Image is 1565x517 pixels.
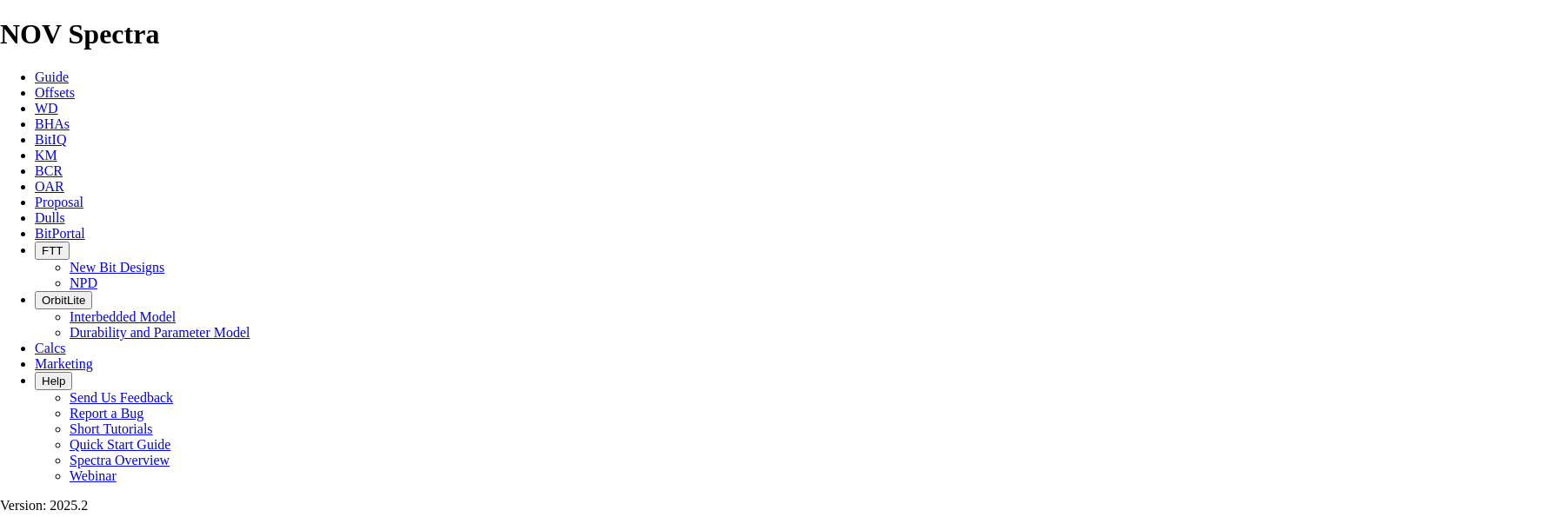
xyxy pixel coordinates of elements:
a: Interbedded Model [70,309,176,324]
a: BitPortal [35,226,85,241]
a: Proposal [35,195,83,209]
a: Short Tutorials [70,421,153,436]
a: Durability and Parameter Model [70,325,250,340]
a: OAR [35,179,64,194]
a: Guide [35,70,69,84]
a: Quick Start Guide [70,437,170,452]
a: BHAs [35,116,70,131]
button: Help [35,372,72,390]
span: Help [42,374,65,388]
a: Report a Bug [70,406,143,421]
a: Dulls [35,210,65,225]
span: OrbitLite [42,294,85,307]
a: BitIQ [35,132,66,147]
a: KM [35,148,57,162]
a: Send Us Feedback [70,390,173,405]
a: WD [35,101,58,116]
a: NPD [70,275,97,290]
a: Webinar [70,468,117,483]
a: Spectra Overview [70,453,170,467]
a: Calcs [35,341,66,355]
button: FTT [35,242,70,260]
a: Offsets [35,85,75,100]
a: BCR [35,163,63,178]
a: Marketing [35,356,93,371]
a: New Bit Designs [70,260,164,275]
button: OrbitLite [35,291,92,309]
span: FTT [42,244,63,257]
